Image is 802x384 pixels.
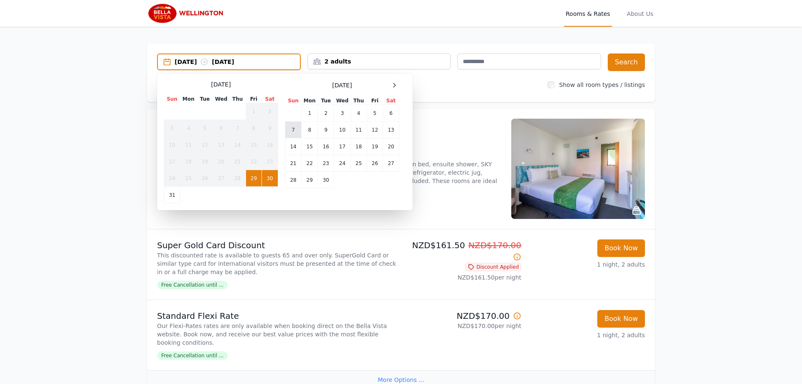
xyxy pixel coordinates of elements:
td: 22 [246,153,261,170]
td: 16 [262,137,278,153]
th: Fri [367,97,383,105]
p: NZD$170.00 [404,310,521,322]
td: 14 [285,138,302,155]
td: 17 [164,153,180,170]
td: 15 [302,138,318,155]
td: 19 [197,153,213,170]
th: Fri [246,95,261,103]
th: Sat [262,95,278,103]
td: 4 [180,120,197,137]
th: Sat [383,97,399,105]
p: 1 night, 2 adults [528,260,645,269]
td: 23 [262,153,278,170]
label: Show all room types / listings [559,81,645,88]
td: 9 [318,122,334,138]
td: 1 [302,105,318,122]
td: 3 [334,105,350,122]
td: 28 [229,170,246,187]
td: 19 [367,138,383,155]
td: 12 [367,122,383,138]
img: Bella Vista Wellington [147,3,227,23]
td: 6 [383,105,399,122]
td: 14 [229,137,246,153]
td: 11 [350,122,367,138]
td: 5 [197,120,213,137]
td: 7 [285,122,302,138]
td: 26 [197,170,213,187]
th: Thu [229,95,246,103]
button: Search [608,53,645,71]
th: Thu [350,97,367,105]
p: Our Flexi-Rates rates are only available when booking direct on the Bella Vista website. Book now... [157,322,398,347]
span: [DATE] [211,80,231,89]
td: 16 [318,138,334,155]
th: Tue [197,95,213,103]
td: 10 [334,122,350,138]
td: 25 [180,170,197,187]
td: 29 [246,170,261,187]
div: 2 adults [308,57,451,66]
td: 18 [350,138,367,155]
span: [DATE] [332,81,352,89]
td: 1 [246,103,261,120]
th: Sun [164,95,180,103]
p: 1 night, 2 adults [528,331,645,339]
span: Discount Applied [465,263,521,271]
th: Sun [285,97,302,105]
p: NZD$170.00 per night [404,322,521,330]
th: Mon [302,97,318,105]
span: Free Cancellation until ... [157,281,228,289]
td: 28 [285,172,302,188]
button: Book Now [597,239,645,257]
td: 24 [334,155,350,172]
td: 8 [302,122,318,138]
p: NZD$161.50 per night [404,273,521,282]
span: NZD$170.00 [468,240,521,250]
td: 12 [197,137,213,153]
td: 23 [318,155,334,172]
td: 20 [383,138,399,155]
p: Super Gold Card Discount [157,239,398,251]
td: 26 [367,155,383,172]
td: 8 [246,120,261,137]
td: 21 [229,153,246,170]
td: 4 [350,105,367,122]
td: 21 [285,155,302,172]
td: 3 [164,120,180,137]
td: 2 [318,105,334,122]
td: 7 [229,120,246,137]
span: Free Cancellation until ... [157,351,228,360]
td: 13 [383,122,399,138]
td: 15 [246,137,261,153]
td: 30 [262,170,278,187]
td: 30 [318,172,334,188]
th: Tue [318,97,334,105]
td: 24 [164,170,180,187]
td: 29 [302,172,318,188]
td: 27 [213,170,229,187]
td: 17 [334,138,350,155]
p: NZD$161.50 [404,239,521,263]
button: Book Now [597,310,645,328]
th: Mon [180,95,197,103]
td: 11 [180,137,197,153]
td: 13 [213,137,229,153]
td: 25 [350,155,367,172]
td: 10 [164,137,180,153]
p: Standard Flexi Rate [157,310,398,322]
th: Wed [334,97,350,105]
td: 20 [213,153,229,170]
td: 6 [213,120,229,137]
td: 31 [164,187,180,203]
td: 2 [262,103,278,120]
td: 5 [367,105,383,122]
th: Wed [213,95,229,103]
div: [DATE] [DATE] [175,58,300,66]
p: This discounted rate is available to guests 65 and over only. SuperGold Card or similar type card... [157,251,398,276]
td: 22 [302,155,318,172]
td: 27 [383,155,399,172]
td: 18 [180,153,197,170]
td: 9 [262,120,278,137]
